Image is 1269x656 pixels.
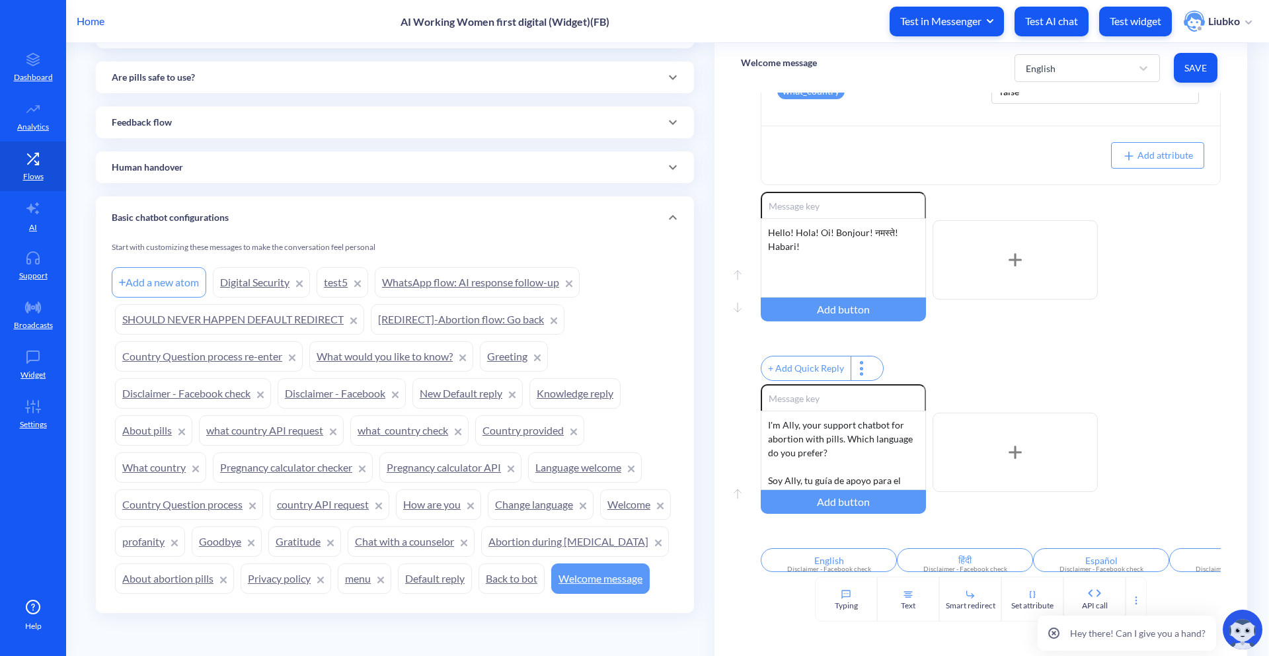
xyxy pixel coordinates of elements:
[14,319,53,331] p: Broadcasts
[96,61,694,93] div: Are pills safe to use?
[761,298,926,321] div: Add button
[905,564,1025,574] div: Disclaimer - Facebook check
[1223,610,1262,649] img: copilot-icon.svg
[897,548,1033,572] input: Reply title
[270,489,389,520] a: country API request
[77,13,104,29] p: Home
[412,378,523,409] a: New Default reply
[20,419,47,430] p: Settings
[551,563,650,594] a: Welcome message
[769,564,889,574] div: Disclaimer - Facebook check
[25,620,42,632] span: Help
[1082,600,1108,612] div: API call
[1070,626,1206,640] p: Hey there! Can I give you a hand?
[761,192,926,218] input: Message key
[115,415,192,446] a: About pills
[96,196,694,239] div: Basic chatbot configurations
[115,563,234,594] a: About abortion pills
[350,415,469,446] a: what_country check
[1208,14,1240,28] p: Liubko
[115,378,271,409] a: Disclaimer - Facebook check
[112,211,229,225] p: Basic chatbot configurations
[115,341,303,372] a: Country Question process re-enter
[199,415,344,446] a: what country API request
[761,218,926,298] div: Hello! Hola! Oi! Bonjour! नमस्ते! Habari!
[890,7,1004,36] button: Test in Messenger
[761,356,851,380] div: + Add Quick Reply
[479,563,545,594] a: Back to bot
[481,526,669,557] a: Abortion during [MEDICAL_DATA]
[1177,9,1258,33] button: user photoLiubko
[488,489,594,520] a: Change language
[396,489,481,520] a: How are you
[268,526,341,557] a: Gratitude
[1174,53,1217,83] button: Save
[112,241,678,264] div: Start with customizing these messages to make the conversation feel personal
[741,56,817,69] p: Welcome message
[480,341,548,372] a: Greeting
[475,415,584,446] a: Country provided
[761,490,926,514] div: Add button
[1026,61,1056,75] div: English
[1025,15,1078,28] p: Test AI chat
[900,14,993,28] span: Test in Messenger
[278,378,406,409] a: Disclaimer - Facebook
[96,106,694,138] div: Feedback flow
[761,384,926,411] input: Message key
[901,600,915,612] div: Text
[371,304,564,335] a: [REDIRECT]-Abortion flow: Go back
[115,489,263,520] a: Country Question process
[23,171,44,183] p: Flows
[379,452,521,483] a: Pregnancy calculator API
[761,548,897,572] input: Reply title
[375,267,580,298] a: WhatsApp flow: AI response follow-up
[19,270,48,282] p: Support
[213,452,373,483] a: Pregnancy calculator checker
[600,489,671,520] a: Welcome
[1184,11,1205,32] img: user photo
[401,15,609,28] p: AI Working Women first digital (Widget)(FB)
[338,563,391,594] a: menu
[115,304,364,335] a: SHOULD NEVER HAPPEN DEFAULT REDIRECT
[835,600,858,612] div: Typing
[528,452,642,483] a: Language welcome
[112,116,172,130] p: Feedback flow
[112,71,195,85] p: Are pills safe to use?
[1033,548,1169,572] input: Reply title
[14,71,53,83] p: Dashboard
[317,267,368,298] a: test5
[115,526,185,557] a: profanity
[398,563,472,594] a: Default reply
[1011,600,1054,612] div: Set attribute
[96,151,694,183] div: Human handover
[1122,149,1193,161] span: Add attribute
[309,341,473,372] a: What would you like to know?
[112,161,183,175] p: Human handover
[241,563,331,594] a: Privacy policy
[29,222,37,233] p: AI
[192,526,262,557] a: Goodbye
[115,452,206,483] a: What country
[1041,564,1161,574] div: Disclaimer - Facebook check
[20,369,46,381] p: Widget
[1099,7,1172,36] button: Test widget
[17,121,49,133] p: Analytics
[529,378,621,409] a: Knowledge reply
[1015,7,1089,36] button: Test AI chat
[213,267,310,298] a: Digital Security
[1110,15,1161,28] p: Test widget
[1184,61,1207,75] span: Save
[761,411,926,490] div: I'm Ally, your support chatbot for abortion with pills. Which language do you prefer? Soy Ally, t...
[348,526,475,557] a: Chat with a counselor
[112,267,206,298] div: Add a new atom
[946,600,995,612] div: Smart redirect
